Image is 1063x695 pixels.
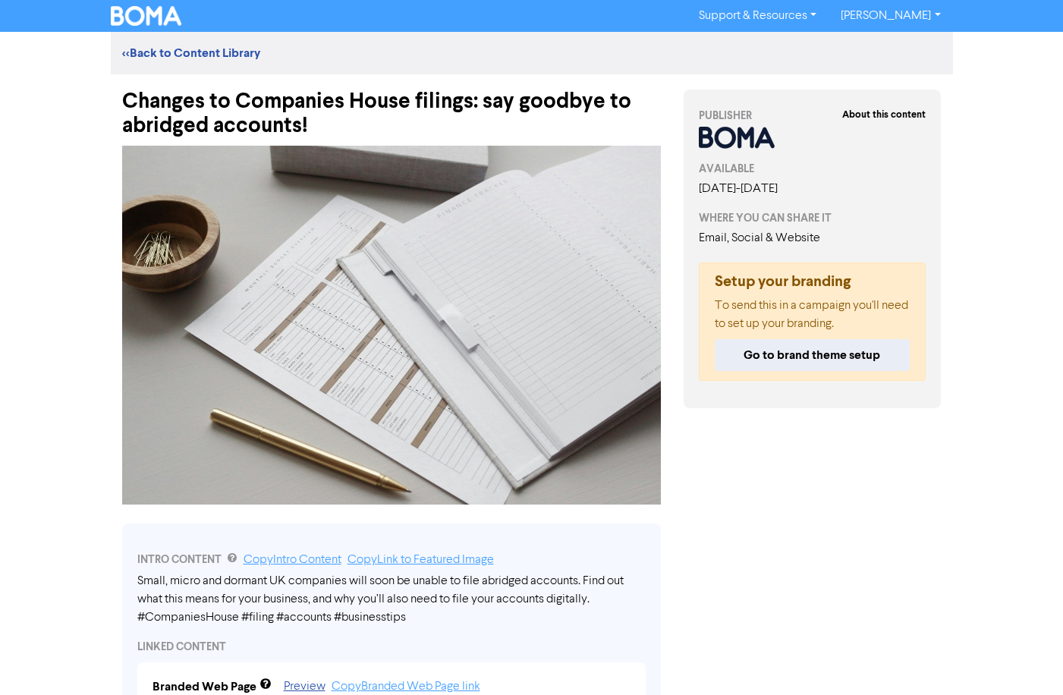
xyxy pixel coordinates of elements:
[122,74,661,138] div: Changes to Companies House filings: say goodbye to abridged accounts!
[137,639,646,655] div: LINKED CONTENT
[111,6,182,26] img: BOMA Logo
[842,108,926,121] strong: About this content
[699,108,926,124] div: PUBLISHER
[699,210,926,226] div: WHERE YOU CAN SHARE IT
[829,4,952,28] a: [PERSON_NAME]
[699,229,926,247] div: Email, Social & Website
[137,572,646,627] div: Small, micro and dormant UK companies will soon be unable to file abridged accounts. Find out wha...
[715,272,910,291] h5: Setup your branding
[244,554,341,566] a: Copy Intro Content
[699,161,926,177] div: AVAILABLE
[868,531,1063,695] iframe: Chat Widget
[715,339,910,371] button: Go to brand theme setup
[332,681,480,693] a: Copy Branded Web Page link
[687,4,829,28] a: Support & Resources
[137,551,646,569] div: INTRO CONTENT
[122,46,260,61] a: <<Back to Content Library
[348,554,494,566] a: Copy Link to Featured Image
[699,180,926,198] div: [DATE] - [DATE]
[284,681,326,693] a: Preview
[715,297,910,333] p: To send this in a campaign you'll need to set up your branding.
